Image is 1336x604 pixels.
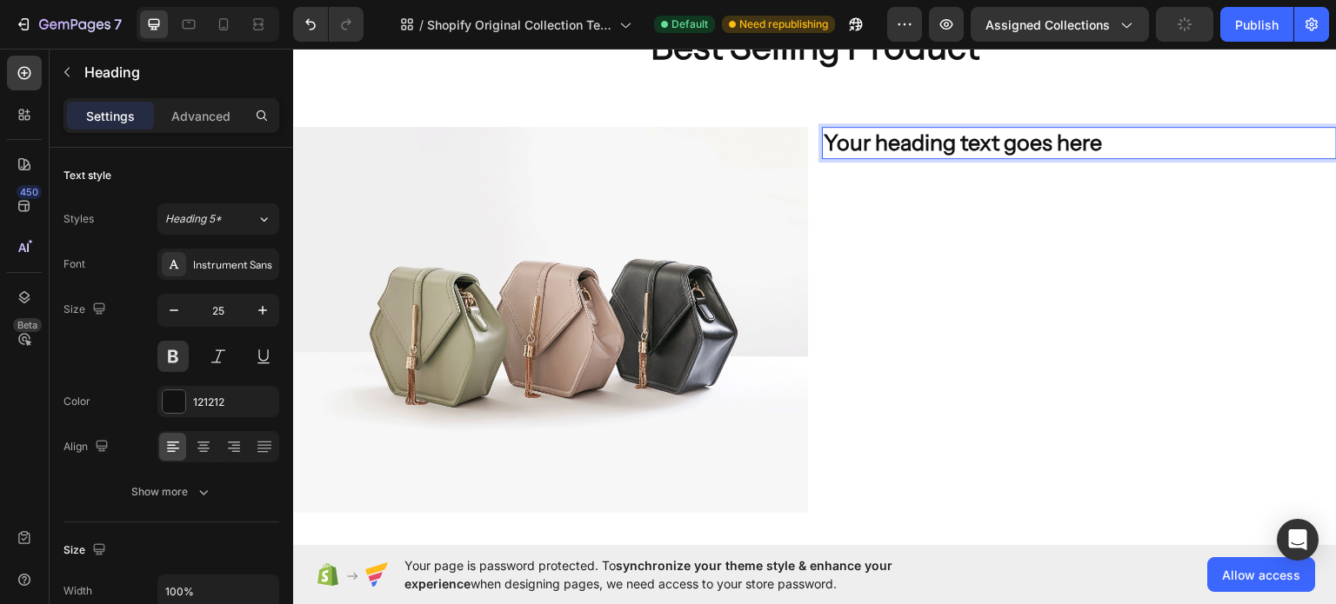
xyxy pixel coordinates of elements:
[63,168,111,183] div: Text style
[63,476,279,508] button: Show more
[171,107,230,125] p: Advanced
[7,7,130,42] button: 7
[985,16,1110,34] span: Assigned Collections
[404,558,892,591] span: synchronize your theme style & enhance your experience
[739,17,828,32] span: Need republishing
[63,394,90,409] div: Color
[63,539,110,562] div: Size
[529,78,1044,110] h2: Rich Text Editor. Editing area: main
[671,17,708,32] span: Default
[63,211,94,227] div: Styles
[293,7,364,42] div: Undo/Redo
[419,16,424,34] span: /
[63,256,85,272] div: Font
[1222,566,1300,584] span: Allow access
[404,556,960,593] span: Your page is password protected. To when designing pages, we need access to your store password.
[63,435,112,459] div: Align
[86,107,135,125] p: Settings
[971,7,1149,42] button: Assigned Collections
[17,185,42,199] div: 450
[114,14,122,35] p: 7
[193,257,275,273] div: Instrument Sans
[1220,7,1293,42] button: Publish
[531,80,1042,109] p: Your heading text goes here
[1235,16,1279,34] div: Publish
[13,318,42,332] div: Beta
[1277,519,1319,561] div: Open Intercom Messenger
[63,298,110,322] div: Size
[293,49,1336,545] iframe: Design area
[165,211,222,227] span: Heading 5*
[427,16,612,34] span: Shopify Original Collection Template
[84,62,272,83] p: Heading
[157,203,279,235] button: Heading 5*
[131,483,212,501] div: Show more
[63,583,92,599] div: Width
[1207,557,1315,592] button: Allow access
[193,395,275,410] div: 121212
